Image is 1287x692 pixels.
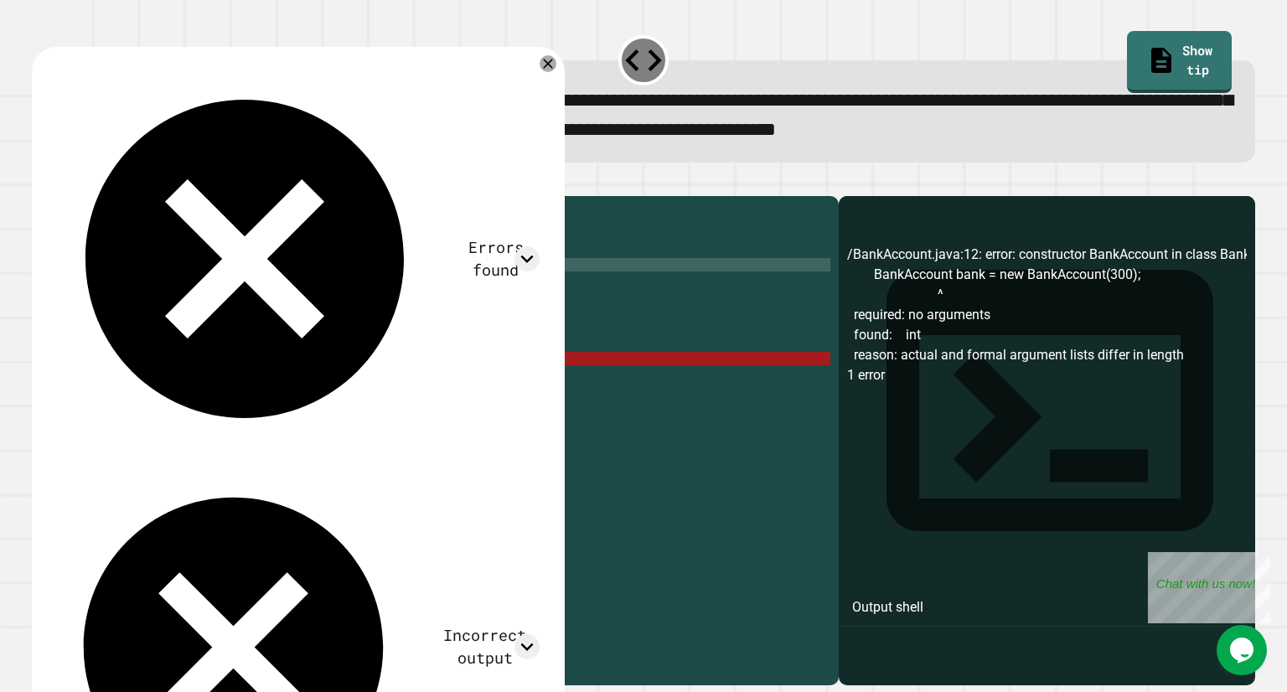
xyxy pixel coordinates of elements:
a: Show tip [1127,31,1233,94]
iframe: chat widget [1217,625,1270,675]
iframe: chat widget [1148,552,1270,623]
div: /BankAccount.java:12: error: constructor BankAccount in class BankAccount cannot be applied to gi... [847,245,1246,686]
div: Incorrect output [430,624,539,670]
div: Errors found [452,236,540,282]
